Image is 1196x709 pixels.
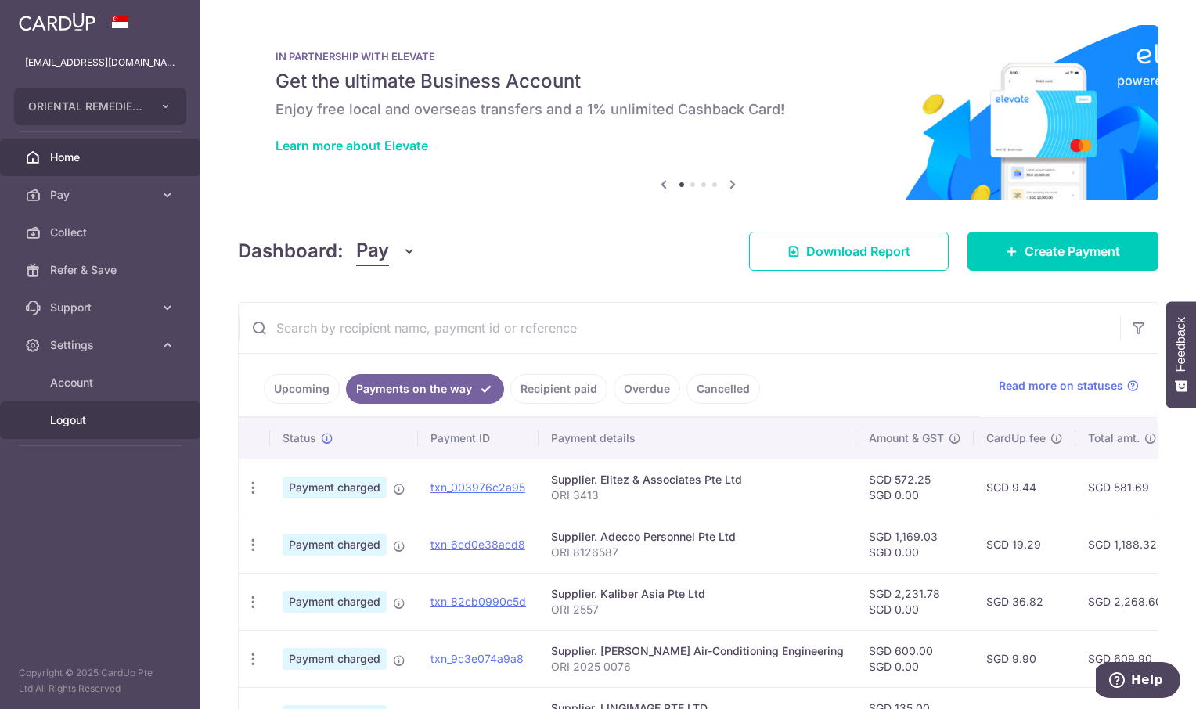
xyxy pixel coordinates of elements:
[974,516,1075,573] td: SGD 19.29
[418,418,539,459] th: Payment ID
[238,25,1158,200] img: Renovation banner
[551,488,844,503] p: ORI 3413
[283,477,387,498] span: Payment charged
[551,659,844,675] p: ORI 2025 0076
[1088,430,1140,446] span: Total amt.
[1025,242,1120,261] span: Create Payment
[264,374,340,404] a: Upcoming
[1075,573,1180,630] td: SGD 2,268.60
[749,232,949,271] a: Download Report
[356,236,389,266] span: Pay
[1096,662,1180,701] iframe: Opens a widget where you can find more information
[1174,317,1188,372] span: Feedback
[614,374,680,404] a: Overdue
[869,430,944,446] span: Amount & GST
[346,374,504,404] a: Payments on the way
[50,262,153,278] span: Refer & Save
[50,300,153,315] span: Support
[986,430,1046,446] span: CardUp fee
[238,237,344,265] h4: Dashboard:
[276,50,1121,63] p: IN PARTNERSHIP WITH ELEVATE
[14,88,186,125] button: ORIENTAL REMEDIES INCORPORATED (PRIVATE LIMITED)
[551,586,844,602] div: Supplier. Kaliber Asia Pte Ltd
[806,242,910,261] span: Download Report
[430,595,526,608] a: txn_82cb0990c5d
[25,55,175,70] p: [EMAIL_ADDRESS][DOMAIN_NAME]
[974,459,1075,516] td: SGD 9.44
[283,591,387,613] span: Payment charged
[856,459,974,516] td: SGD 572.25 SGD 0.00
[283,534,387,556] span: Payment charged
[50,337,153,353] span: Settings
[967,232,1158,271] a: Create Payment
[239,303,1120,353] input: Search by recipient name, payment id or reference
[974,630,1075,687] td: SGD 9.90
[999,378,1123,394] span: Read more on statuses
[50,225,153,240] span: Collect
[551,529,844,545] div: Supplier. Adecco Personnel Pte Ltd
[686,374,760,404] a: Cancelled
[276,69,1121,94] h5: Get the ultimate Business Account
[539,418,856,459] th: Payment details
[551,545,844,560] p: ORI 8126587
[510,374,607,404] a: Recipient paid
[50,187,153,203] span: Pay
[1166,301,1196,408] button: Feedback - Show survey
[856,630,974,687] td: SGD 600.00 SGD 0.00
[28,99,144,114] span: ORIENTAL REMEDIES INCORPORATED (PRIVATE LIMITED)
[999,378,1139,394] a: Read more on statuses
[356,236,416,266] button: Pay
[283,430,316,446] span: Status
[276,100,1121,119] h6: Enjoy free local and overseas transfers and a 1% unlimited Cashback Card!
[1075,459,1180,516] td: SGD 581.69
[1075,516,1180,573] td: SGD 1,188.32
[551,602,844,617] p: ORI 2557
[19,13,95,31] img: CardUp
[276,138,428,153] a: Learn more about Elevate
[50,375,153,390] span: Account
[856,573,974,630] td: SGD 2,231.78 SGD 0.00
[1075,630,1180,687] td: SGD 609.90
[430,652,524,665] a: txn_9c3e074a9a8
[50,149,153,165] span: Home
[551,643,844,659] div: Supplier. [PERSON_NAME] Air-Conditioning Engineering
[430,480,525,494] a: txn_003976c2a95
[974,573,1075,630] td: SGD 36.82
[551,472,844,488] div: Supplier. Elitez & Associates Pte Ltd
[430,538,525,551] a: txn_6cd0e38acd8
[856,516,974,573] td: SGD 1,169.03 SGD 0.00
[283,648,387,670] span: Payment charged
[50,412,153,428] span: Logout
